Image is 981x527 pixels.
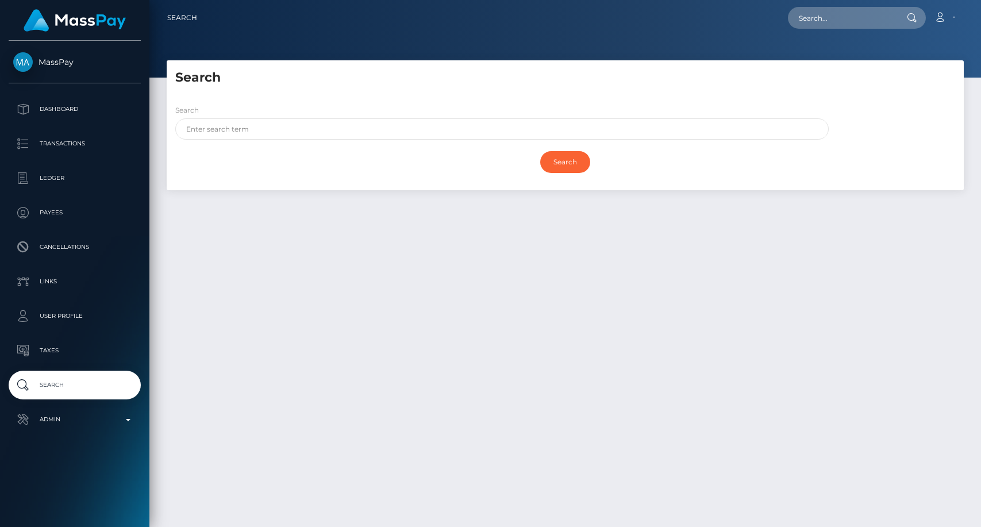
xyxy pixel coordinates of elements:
p: Dashboard [13,101,136,118]
a: Search [9,371,141,399]
a: Taxes [9,336,141,365]
img: MassPay [13,52,33,72]
label: Search [175,105,199,116]
p: Payees [13,204,136,221]
a: Search [167,6,197,30]
a: Links [9,267,141,296]
p: User Profile [13,307,136,325]
p: Search [13,376,136,394]
input: Search... [788,7,896,29]
input: Enter search term [175,118,829,140]
h5: Search [175,69,955,87]
a: Transactions [9,129,141,158]
a: Admin [9,405,141,434]
p: Taxes [13,342,136,359]
p: Cancellations [13,239,136,256]
p: Transactions [13,135,136,152]
p: Links [13,273,136,290]
p: Ledger [13,170,136,187]
span: MassPay [9,57,141,67]
a: Dashboard [9,95,141,124]
input: Search [540,151,590,173]
a: Cancellations [9,233,141,261]
a: Payees [9,198,141,227]
a: User Profile [9,302,141,330]
img: MassPay Logo [24,9,126,32]
p: Admin [13,411,136,428]
a: Ledger [9,164,141,193]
